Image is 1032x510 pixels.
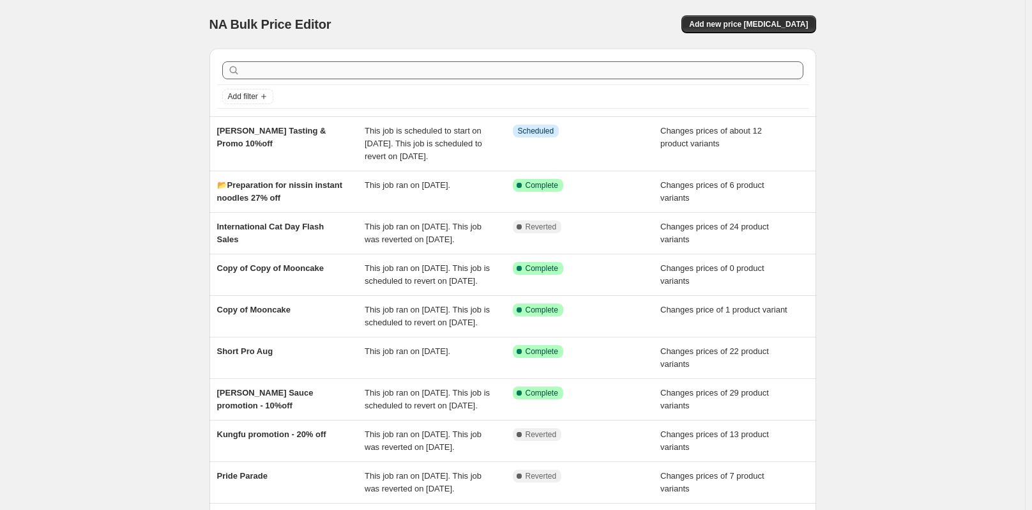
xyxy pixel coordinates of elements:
[217,305,291,314] span: Copy of Mooncake
[526,263,558,274] span: Complete
[660,126,762,148] span: Changes prices of about 12 product variants
[365,222,482,244] span: This job ran on [DATE]. This job was reverted on [DATE].
[217,180,343,203] span: 📂Preparation for nissin instant noodles 27% off
[526,471,557,481] span: Reverted
[526,388,558,398] span: Complete
[526,180,558,190] span: Complete
[365,388,490,410] span: This job ran on [DATE]. This job is scheduled to revert on [DATE].
[217,471,268,481] span: Pride Parade
[217,429,326,439] span: Kungfu promotion - 20% off
[660,388,769,410] span: Changes prices of 29 product variants
[365,346,450,356] span: This job ran on [DATE].
[660,222,769,244] span: Changes prices of 24 product variants
[526,305,558,315] span: Complete
[518,126,554,136] span: Scheduled
[660,429,769,452] span: Changes prices of 13 product variants
[660,305,787,314] span: Changes price of 1 product variant
[660,471,764,493] span: Changes prices of 7 product variants
[660,263,764,286] span: Changes prices of 0 product variants
[681,15,816,33] button: Add new price [MEDICAL_DATA]
[217,388,314,410] span: [PERSON_NAME] Sauce promotion - 10%off
[222,89,273,104] button: Add filter
[365,180,450,190] span: This job ran on [DATE].
[526,429,557,440] span: Reverted
[365,471,482,493] span: This job ran on [DATE]. This job was reverted on [DATE].
[365,305,490,327] span: This job ran on [DATE]. This job is scheduled to revert on [DATE].
[526,346,558,357] span: Complete
[217,126,326,148] span: [PERSON_NAME] Tasting & Promo 10%off
[217,346,273,356] span: Short Pro Aug
[228,91,258,102] span: Add filter
[217,222,324,244] span: International Cat Day Flash Sales
[660,180,764,203] span: Changes prices of 6 product variants
[217,263,324,273] span: Copy of Copy of Mooncake
[689,19,808,29] span: Add new price [MEDICAL_DATA]
[526,222,557,232] span: Reverted
[660,346,769,369] span: Changes prices of 22 product variants
[365,126,482,161] span: This job is scheduled to start on [DATE]. This job is scheduled to revert on [DATE].
[365,429,482,452] span: This job ran on [DATE]. This job was reverted on [DATE].
[209,17,331,31] span: NA Bulk Price Editor
[365,263,490,286] span: This job ran on [DATE]. This job is scheduled to revert on [DATE].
